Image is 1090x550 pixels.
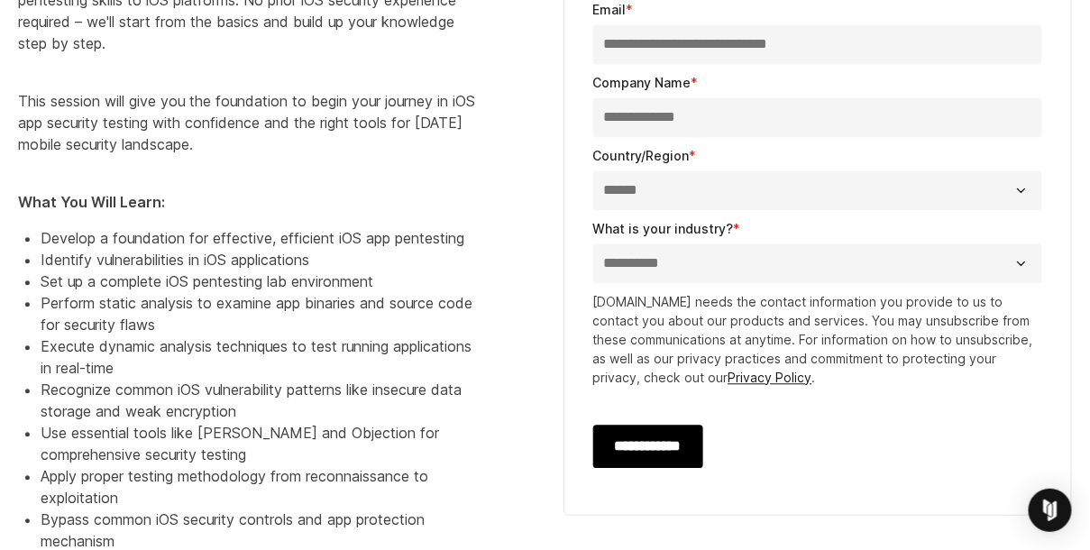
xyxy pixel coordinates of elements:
span: Company Name [593,75,692,90]
span: Country/Region [593,148,690,163]
li: Recognize common iOS vulnerability patterns like insecure data storage and weak encryption [41,379,484,422]
p: [DOMAIN_NAME] needs the contact information you provide to us to contact you about our products a... [593,292,1043,387]
li: Use essential tools like [PERSON_NAME] and Objection for comprehensive security testing [41,422,484,465]
li: Apply proper testing methodology from reconnaissance to exploitation [41,465,484,509]
a: Privacy Policy [728,370,812,385]
span: Email [593,2,627,17]
li: Perform static analysis to examine app binaries and source code for security flaws [41,292,484,335]
strong: What You Will Learn: [18,193,165,211]
li: Set up a complete iOS pentesting lab environment [41,270,484,292]
span: What is your industry? [593,221,734,236]
li: Identify vulnerabilities in iOS applications [41,249,484,270]
div: Open Intercom Messenger [1029,489,1072,532]
li: Develop a foundation for effective, efficient iOS app pentesting [41,227,484,249]
span: This session will give you the foundation to begin your journey in iOS app security testing with ... [18,92,475,153]
li: Execute dynamic analysis techniques to test running applications in real-time [41,335,484,379]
